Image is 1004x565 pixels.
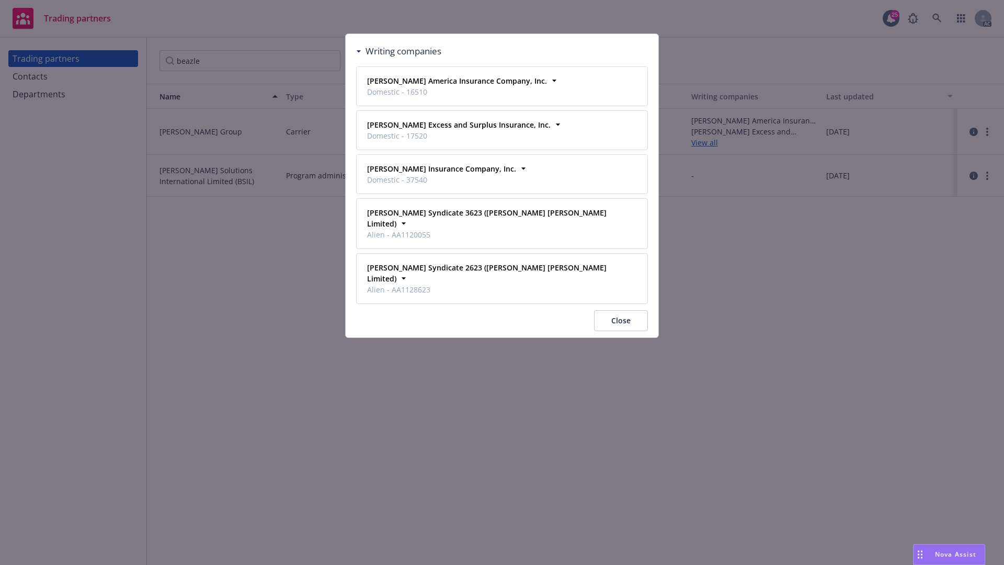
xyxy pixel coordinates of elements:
[356,44,441,58] div: Writing companies
[914,545,927,564] div: Drag to move
[367,120,551,130] strong: [PERSON_NAME] Excess and Surplus Insurance, Inc.
[367,229,635,240] span: Alien - AA1120055
[913,544,985,565] button: Nova Assist
[367,86,547,97] span: Domestic - 16510
[367,174,516,185] span: Domestic - 37540
[367,76,547,86] strong: [PERSON_NAME] America Insurance Company, Inc.
[594,310,648,331] button: Close
[935,550,976,559] span: Nova Assist
[367,164,516,174] strong: [PERSON_NAME] Insurance Company, Inc.
[367,263,607,284] strong: [PERSON_NAME] Syndicate 2623 ([PERSON_NAME] [PERSON_NAME] Limited)
[367,284,635,295] span: Alien - AA1128623
[366,44,441,58] h3: Writing companies
[367,130,551,141] span: Domestic - 17520
[367,208,607,229] strong: [PERSON_NAME] Syndicate 3623 ([PERSON_NAME] [PERSON_NAME] Limited)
